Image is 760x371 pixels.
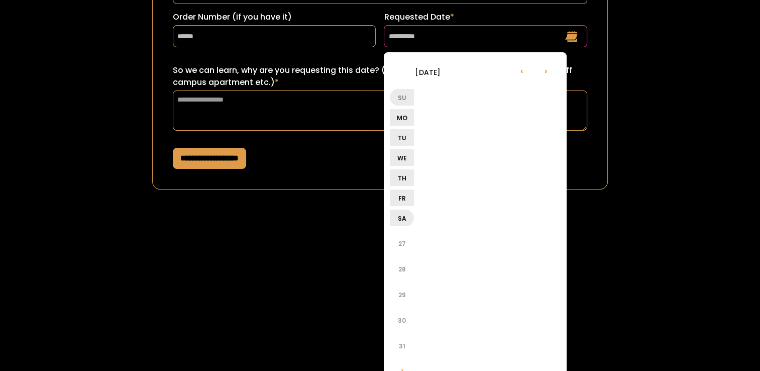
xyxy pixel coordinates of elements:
[390,334,414,358] li: 31
[390,257,414,281] li: 28
[390,60,465,84] li: [DATE]
[390,109,414,126] li: Mo
[533,58,558,82] li: ›
[390,169,414,186] li: Th
[390,308,414,332] li: 30
[390,129,414,146] li: Tu
[390,231,414,255] li: 27
[390,149,414,166] li: We
[390,210,414,226] li: Sa
[384,11,587,23] label: Requested Date
[390,89,414,106] li: Su
[390,190,414,206] li: Fr
[173,64,588,88] label: So we can learn, why are you requesting this date? (ex: sorority recruitment, lease turn over for...
[509,58,533,82] li: ‹
[390,283,414,307] li: 29
[173,11,376,23] label: Order Number (if you have it)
